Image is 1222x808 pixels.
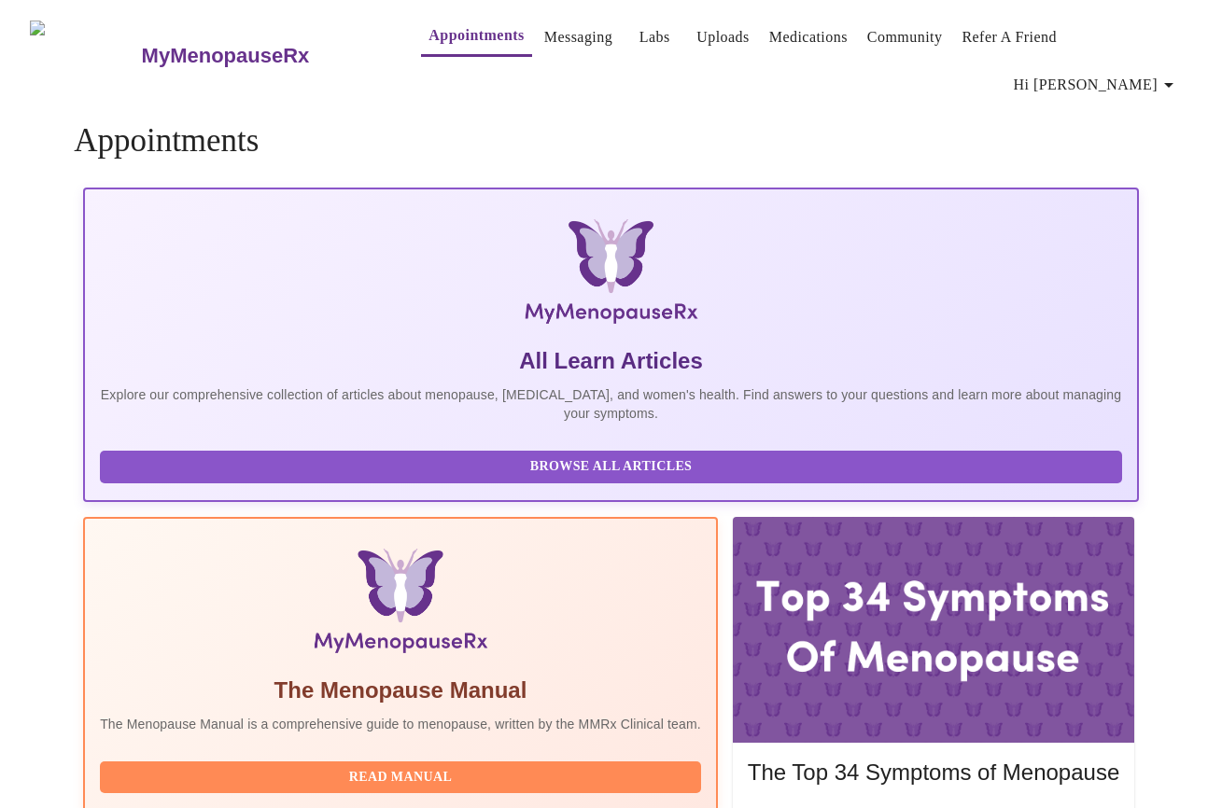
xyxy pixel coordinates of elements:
a: Browse All Articles [100,457,1127,473]
a: Community [867,24,943,50]
button: Browse All Articles [100,451,1122,483]
img: MyMenopauseRx Logo [259,219,963,331]
a: Uploads [696,24,750,50]
img: Menopause Manual [195,549,605,661]
h5: The Top 34 Symptoms of Menopause [748,758,1119,787]
img: MyMenopauseRx Logo [30,21,139,91]
a: Medications [769,24,848,50]
p: The Menopause Manual is a comprehensive guide to menopause, written by the MMRx Clinical team. [100,715,701,733]
h5: The Menopause Manual [100,676,701,705]
span: Read Manual [119,766,682,789]
button: Labs [625,19,684,56]
a: Appointments [428,22,524,49]
button: Messaging [537,19,620,56]
p: Explore our comprehensive collection of articles about menopause, [MEDICAL_DATA], and women's hea... [100,385,1122,423]
button: Medications [762,19,855,56]
span: Hi [PERSON_NAME] [1014,72,1180,98]
h4: Appointments [74,122,1148,160]
a: Read Manual [100,768,706,784]
button: Hi [PERSON_NAME] [1006,66,1187,104]
button: Refer a Friend [954,19,1064,56]
button: Read Manual [100,761,701,794]
button: Community [860,19,950,56]
a: MyMenopauseRx [139,23,384,89]
h3: MyMenopauseRx [142,44,310,68]
button: Uploads [689,19,757,56]
a: Refer a Friend [962,24,1057,50]
a: Labs [639,24,670,50]
span: Browse All Articles [119,455,1103,479]
button: Appointments [421,17,531,57]
a: Messaging [544,24,612,50]
h5: All Learn Articles [100,346,1122,376]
